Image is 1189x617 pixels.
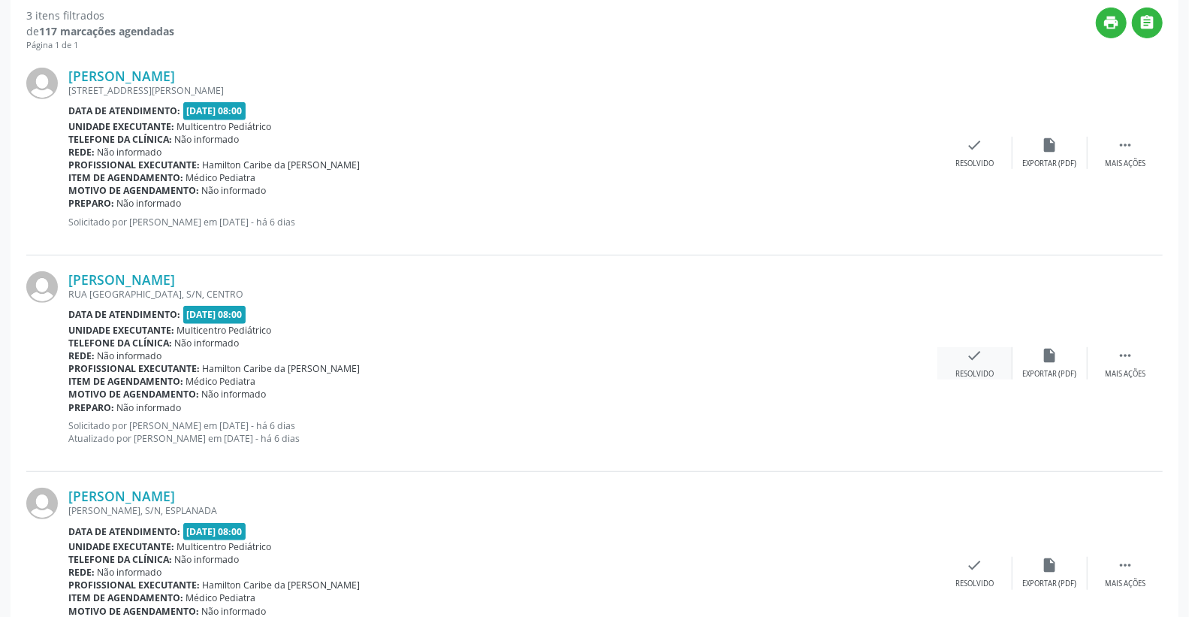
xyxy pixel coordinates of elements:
i: check [967,557,983,573]
div: [STREET_ADDRESS][PERSON_NAME] [68,84,937,97]
p: Solicitado por [PERSON_NAME] em [DATE] - há 6 dias Atualizado por [PERSON_NAME] em [DATE] - há 6 ... [68,419,937,445]
b: Rede: [68,146,95,159]
b: Telefone da clínica: [68,553,172,566]
div: Resolvido [955,369,994,380]
span: Hamilton Caribe da [PERSON_NAME] [203,579,361,591]
a: [PERSON_NAME] [68,488,175,504]
span: Médico Pediatra [186,171,256,184]
div: Exportar (PDF) [1023,159,1077,169]
div: 3 itens filtrados [26,8,174,23]
span: Multicentro Pediátrico [177,324,272,337]
b: Data de atendimento: [68,104,180,117]
a: [PERSON_NAME] [68,68,175,84]
b: Motivo de agendamento: [68,388,199,401]
span: Não informado [175,337,240,349]
span: Hamilton Caribe da [PERSON_NAME] [203,159,361,171]
b: Rede: [68,349,95,362]
i: check [967,347,983,364]
span: Não informado [175,133,240,146]
b: Rede: [68,566,95,579]
i: print [1103,14,1120,31]
span: [DATE] 08:00 [183,102,246,119]
b: Preparo: [68,197,114,210]
div: Exportar (PDF) [1023,579,1077,589]
img: img [26,488,58,519]
span: Multicentro Pediátrico [177,120,272,133]
b: Telefone da clínica: [68,337,172,349]
strong: 117 marcações agendadas [39,24,174,38]
i:  [1117,347,1133,364]
b: Telefone da clínica: [68,133,172,146]
i: check [967,137,983,153]
div: Mais ações [1105,159,1145,169]
i:  [1117,557,1133,573]
b: Motivo de agendamento: [68,184,199,197]
b: Unidade executante: [68,540,174,553]
button: print [1096,8,1127,38]
span: Não informado [202,388,267,401]
b: Preparo: [68,401,114,414]
div: Página 1 de 1 [26,39,174,52]
b: Item de agendamento: [68,375,183,388]
div: Resolvido [955,579,994,589]
img: img [26,68,58,99]
i:  [1139,14,1156,31]
span: [DATE] 08:00 [183,523,246,540]
div: Resolvido [955,159,994,169]
span: Hamilton Caribe da [PERSON_NAME] [203,362,361,375]
span: Multicentro Pediátrico [177,540,272,553]
div: Exportar (PDF) [1023,369,1077,380]
div: Mais ações [1105,369,1145,380]
b: Profissional executante: [68,579,200,591]
div: de [26,23,174,39]
i: insert_drive_file [1042,137,1058,153]
b: Item de agendamento: [68,171,183,184]
b: Unidade executante: [68,324,174,337]
span: [DATE] 08:00 [183,306,246,323]
span: Não informado [117,401,182,414]
span: Médico Pediatra [186,375,256,388]
b: Data de atendimento: [68,308,180,321]
span: Não informado [98,146,162,159]
b: Item de agendamento: [68,591,183,604]
b: Profissional executante: [68,159,200,171]
span: Não informado [98,349,162,362]
b: Unidade executante: [68,120,174,133]
span: Médico Pediatra [186,591,256,604]
b: Profissional executante: [68,362,200,375]
span: Não informado [202,184,267,197]
span: Não informado [117,197,182,210]
i:  [1117,137,1133,153]
span: Não informado [175,553,240,566]
i: insert_drive_file [1042,557,1058,573]
p: Solicitado por [PERSON_NAME] em [DATE] - há 6 dias [68,216,937,228]
button:  [1132,8,1163,38]
div: [PERSON_NAME], S/N, ESPLANADA [68,504,937,517]
img: img [26,271,58,303]
i: insert_drive_file [1042,347,1058,364]
span: Não informado [98,566,162,579]
b: Data de atendimento: [68,525,180,538]
a: [PERSON_NAME] [68,271,175,288]
div: RUA [GEOGRAPHIC_DATA], S/N, CENTRO [68,288,937,301]
div: Mais ações [1105,579,1145,589]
